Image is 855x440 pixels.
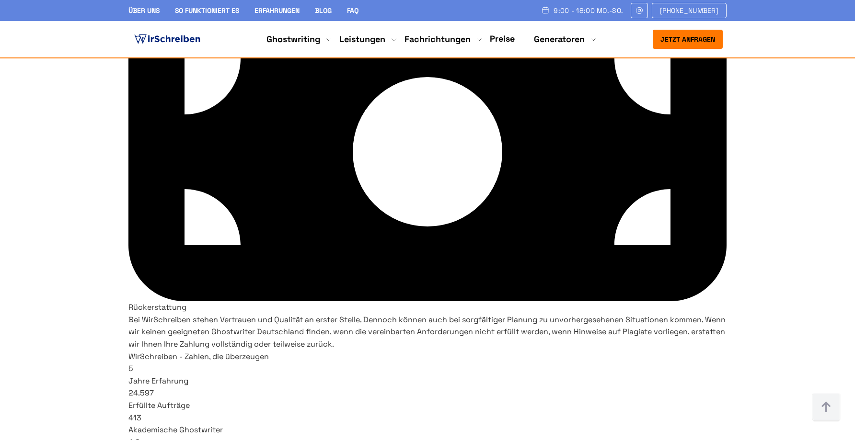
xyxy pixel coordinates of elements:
img: logo ghostwriter-österreich [132,32,202,46]
h2: WirSchreiben - Zahlen, die überzeugen [128,350,727,363]
a: Fachrichtungen [404,34,471,45]
a: Generatoren [534,34,585,45]
span: 9:00 - 18:00 Mo.-So. [554,7,623,14]
div: Erfüllte Aufträge [128,399,727,412]
p: Bei WirSchreiben stehen Vertrauen und Qualität an erster Stelle. Dennoch können auch bei sorgfält... [128,314,727,350]
img: Email [635,7,644,14]
img: Schedule [541,6,550,14]
a: Erfahrungen [254,6,300,15]
div: Jahre Erfahrung [128,375,727,387]
a: Blog [315,6,332,15]
a: So funktioniert es [175,6,239,15]
a: FAQ [347,6,358,15]
a: Ghostwriting [266,34,320,45]
div: Akademische Ghostwriter [128,424,727,436]
a: [PHONE_NUMBER] [652,3,727,18]
button: Jetzt anfragen [653,30,723,49]
h3: Rückerstattung [128,301,727,314]
a: Über uns [128,6,160,15]
div: 413 [128,412,727,424]
a: Leistungen [339,34,385,45]
span: [PHONE_NUMBER] [660,7,718,14]
div: 24.597 [128,387,727,399]
img: button top [812,393,841,422]
a: Preise [490,33,515,44]
div: 5 [128,362,727,375]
